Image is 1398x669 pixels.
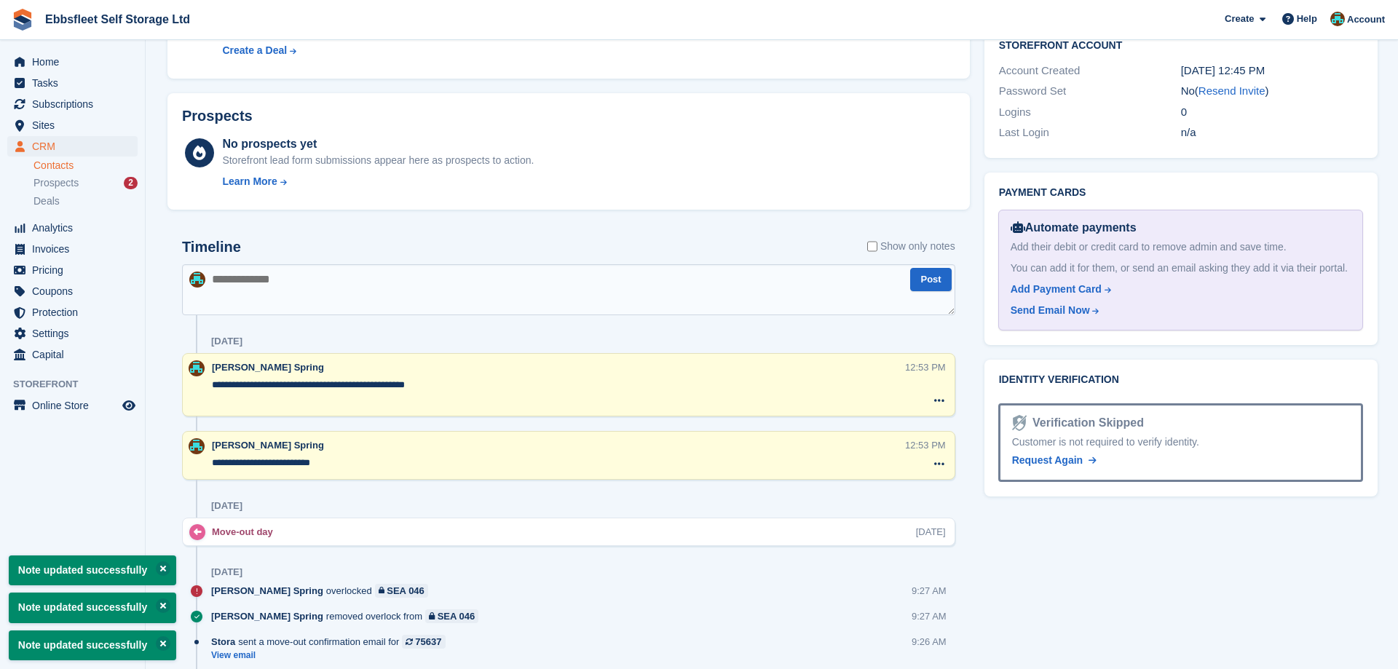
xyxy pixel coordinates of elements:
a: 75637 [402,635,445,649]
div: Storefront lead form submissions appear here as prospects to action. [222,153,534,168]
div: [DATE] [211,500,242,512]
button: Post [910,268,951,292]
h2: Payment cards [999,187,1363,199]
h2: Timeline [182,239,241,256]
div: Move-out day [212,525,280,539]
div: SEA 046 [438,609,475,623]
div: 9:27 AM [912,609,947,623]
div: Add their debit or credit card to remove admin and save time. [1011,240,1351,255]
a: menu [7,302,138,322]
span: Online Store [32,395,119,416]
div: Customer is not required to verify identity. [1012,435,1349,450]
a: menu [7,94,138,114]
a: menu [7,344,138,365]
a: Preview store [120,397,138,414]
div: sent a move-out confirmation email for [211,635,453,649]
div: 2 [124,177,138,189]
span: Help [1297,12,1317,26]
div: Logins [999,104,1181,121]
div: [DATE] [211,566,242,578]
a: SEA 046 [375,584,428,598]
h2: Storefront Account [999,37,1363,52]
span: [PERSON_NAME] Spring [211,584,323,598]
div: You can add it for them, or send an email asking they add it via their portal. [1011,261,1351,276]
div: Create a Deal [222,43,287,58]
div: removed overlock from [211,609,486,623]
span: Prospects [33,176,79,190]
span: Create [1225,12,1254,26]
span: Storefront [13,377,145,392]
a: View email [211,649,453,662]
div: 75637 [415,635,441,649]
label: Show only notes [867,239,955,254]
span: [PERSON_NAME] Spring [212,440,324,451]
div: 9:27 AM [912,584,947,598]
p: Note updated successfully [9,593,176,622]
div: Add Payment Card [1011,282,1102,297]
a: menu [7,395,138,416]
a: menu [7,52,138,72]
span: [PERSON_NAME] Spring [212,362,324,373]
div: Automate payments [1011,219,1351,237]
a: menu [7,136,138,157]
div: Account Created [999,63,1181,79]
p: Note updated successfully [9,555,176,585]
a: Create a Deal [222,43,527,58]
span: Analytics [32,218,119,238]
div: Last Login [999,124,1181,141]
span: Tasks [32,73,119,93]
span: Subscriptions [32,94,119,114]
h2: Prospects [182,108,253,124]
span: Pricing [32,260,119,280]
a: menu [7,239,138,259]
a: menu [7,73,138,93]
img: George Spring [1330,12,1345,26]
a: Request Again [1012,453,1097,468]
span: Protection [32,302,119,322]
h2: Identity verification [999,374,1363,386]
a: menu [7,115,138,135]
p: Note updated successfully [9,630,176,660]
img: Identity Verification Ready [1012,415,1027,431]
div: Verification Skipped [1027,414,1144,432]
span: Coupons [32,281,119,301]
span: Stora [211,635,235,649]
div: 12:53 PM [905,438,946,452]
span: ( ) [1195,84,1269,97]
div: 9:26 AM [912,635,947,649]
div: [DATE] [916,525,946,539]
span: Invoices [32,239,119,259]
span: Sites [32,115,119,135]
div: Password Set [999,83,1181,100]
div: No prospects yet [222,135,534,153]
span: Home [32,52,119,72]
div: [DATE] [211,336,242,347]
span: Settings [32,323,119,344]
img: George Spring [189,360,205,376]
div: SEA 046 [387,584,424,598]
a: Deals [33,194,138,209]
div: 12:53 PM [905,360,946,374]
a: SEA 046 [425,609,478,623]
span: Deals [33,194,60,208]
div: No [1181,83,1363,100]
a: menu [7,323,138,344]
span: CRM [32,136,119,157]
div: 0 [1181,104,1363,121]
a: Contacts [33,159,138,173]
div: [DATE] 12:45 PM [1181,63,1363,79]
span: [PERSON_NAME] Spring [211,609,323,623]
img: stora-icon-8386f47178a22dfd0bd8f6a31ec36ba5ce8667c1dd55bd0f319d3a0aa187defe.svg [12,9,33,31]
a: Resend Invite [1198,84,1265,97]
a: Learn More [222,174,534,189]
a: menu [7,218,138,238]
div: n/a [1181,124,1363,141]
span: Capital [32,344,119,365]
a: Add Payment Card [1011,282,1345,297]
span: Request Again [1012,454,1083,466]
div: overlocked [211,584,435,598]
a: menu [7,260,138,280]
div: Learn More [222,174,277,189]
input: Show only notes [867,239,877,254]
img: George Spring [189,438,205,454]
